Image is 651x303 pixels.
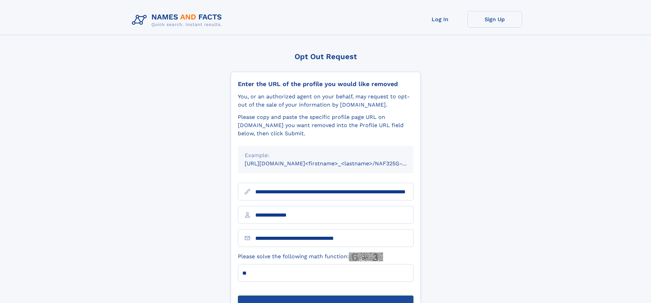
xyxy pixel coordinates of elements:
[238,252,383,261] label: Please solve the following math function:
[245,160,426,167] small: [URL][DOMAIN_NAME]<firstname>_<lastname>/NAF325G-xxxxxxxx
[245,151,407,160] div: Example:
[238,113,413,138] div: Please copy and paste the specific profile page URL on [DOMAIN_NAME] you want removed into the Pr...
[129,11,228,29] img: Logo Names and Facts
[467,11,522,28] a: Sign Up
[238,80,413,88] div: Enter the URL of the profile you would like removed
[238,93,413,109] div: You, or an authorized agent on your behalf, may request to opt-out of the sale of your informatio...
[231,52,421,61] div: Opt Out Request
[413,11,467,28] a: Log In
